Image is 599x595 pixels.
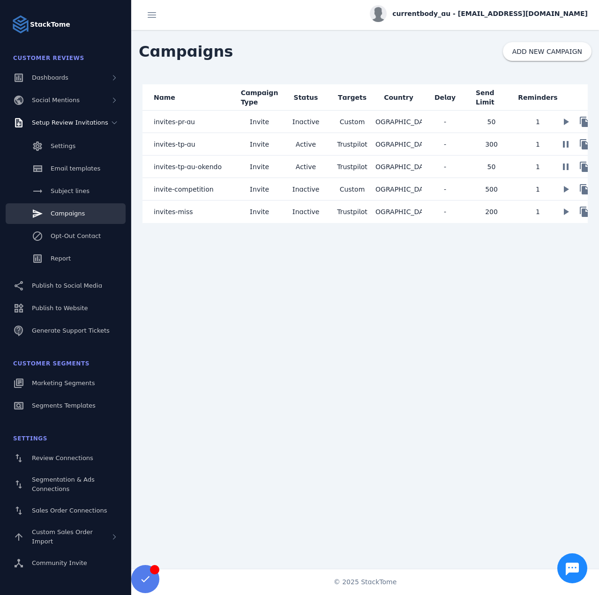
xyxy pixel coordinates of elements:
[13,435,47,442] span: Settings
[32,97,80,104] span: Social Mentions
[13,55,84,61] span: Customer Reviews
[250,139,269,150] span: Invite
[250,116,269,127] span: Invite
[32,402,96,409] span: Segments Templates
[422,156,468,178] mat-cell: -
[13,360,90,367] span: Customer Segments
[392,9,588,19] span: currentbody_au - [EMAIL_ADDRESS][DOMAIN_NAME]
[283,84,329,111] mat-header-cell: Status
[422,201,468,223] mat-cell: -
[51,255,71,262] span: Report
[375,178,422,201] mat-cell: [GEOGRAPHIC_DATA]
[32,454,93,461] span: Review Connections
[154,161,222,172] span: invites-tp-au-okendo
[154,116,195,127] span: invites-pr-au
[6,158,126,179] a: Email templates
[6,136,126,156] a: Settings
[236,84,283,111] mat-header-cell: Campaign Type
[32,74,68,81] span: Dashboards
[370,5,588,22] button: currentbody_au - [EMAIL_ADDRESS][DOMAIN_NAME]
[6,320,126,341] a: Generate Support Tickets
[32,379,95,387] span: Marketing Segments
[250,184,269,195] span: Invite
[131,33,240,70] span: Campaigns
[6,298,126,319] a: Publish to Website
[515,133,561,156] mat-cell: 1
[32,528,93,545] span: Custom Sales Order Import
[32,305,88,312] span: Publish to Website
[329,84,375,111] mat-header-cell: Targets
[340,118,365,126] span: Custom
[515,84,561,111] mat-header-cell: Reminders
[51,142,75,149] span: Settings
[515,111,561,133] mat-cell: 1
[468,133,515,156] mat-cell: 300
[283,156,329,178] mat-cell: Active
[6,470,126,498] a: Segmentation & Ads Connections
[32,119,108,126] span: Setup Review Invitations
[6,248,126,269] a: Report
[283,111,329,133] mat-cell: Inactive
[6,373,126,394] a: Marketing Segments
[503,42,592,61] button: ADD NEW CAMPAIGN
[6,500,126,521] a: Sales Order Connections
[375,201,422,223] mat-cell: [GEOGRAPHIC_DATA]
[334,577,397,587] span: © 2025 StackTome
[375,84,422,111] mat-header-cell: Country
[283,133,329,156] mat-cell: Active
[375,156,422,178] mat-cell: [GEOGRAPHIC_DATA]
[51,187,90,194] span: Subject lines
[468,111,515,133] mat-cell: 50
[154,184,214,195] span: invite-competition
[154,206,193,217] span: invites-miss
[375,133,422,156] mat-cell: [GEOGRAPHIC_DATA]
[32,476,95,492] span: Segmentation & Ads Connections
[32,327,110,334] span: Generate Support Tickets
[142,84,236,111] mat-header-cell: Name
[512,48,582,55] span: ADD NEW CAMPAIGN
[370,5,387,22] img: profile.jpg
[32,507,107,514] span: Sales Order Connections
[250,206,269,217] span: Invite
[250,161,269,172] span: Invite
[6,395,126,416] a: Segments Templates
[51,232,101,239] span: Opt-Out Contact
[6,275,126,296] a: Publish to Social Media
[32,559,87,566] span: Community Invite
[422,178,468,201] mat-cell: -
[468,156,515,178] mat-cell: 50
[422,133,468,156] mat-cell: -
[337,163,367,171] span: Trustpilot
[6,203,126,224] a: Campaigns
[51,165,100,172] span: Email templates
[422,84,468,111] mat-header-cell: Delay
[11,15,30,34] img: Logo image
[283,178,329,201] mat-cell: Inactive
[6,181,126,201] a: Subject lines
[422,111,468,133] mat-cell: -
[515,156,561,178] mat-cell: 1
[375,111,422,133] mat-cell: [GEOGRAPHIC_DATA]
[337,208,367,216] span: Trustpilot
[154,139,195,150] span: invites-tp-au
[51,210,85,217] span: Campaigns
[283,201,329,223] mat-cell: Inactive
[6,553,126,573] a: Community Invite
[32,282,102,289] span: Publish to Social Media
[515,178,561,201] mat-cell: 1
[515,201,561,223] mat-cell: 1
[6,448,126,469] a: Review Connections
[468,201,515,223] mat-cell: 200
[468,84,515,111] mat-header-cell: Send Limit
[6,226,126,246] a: Opt-Out Contact
[468,178,515,201] mat-cell: 500
[340,186,365,193] span: Custom
[337,141,367,148] span: Trustpilot
[30,20,70,30] strong: StackTome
